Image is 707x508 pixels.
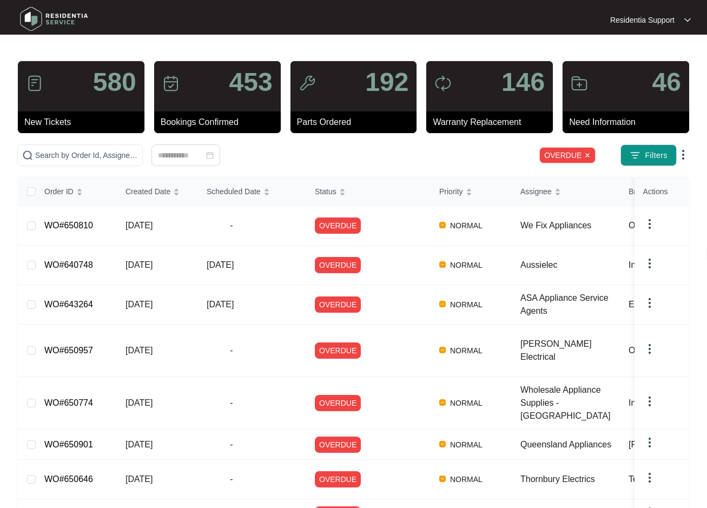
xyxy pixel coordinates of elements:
[207,300,234,309] span: [DATE]
[439,261,446,268] img: Vercel Logo
[520,219,620,232] div: We Fix Appliances
[207,397,256,410] span: -
[162,75,180,92] img: icon
[22,150,33,161] img: search-icon
[446,473,487,486] span: NORMAL
[629,346,657,355] span: Omega
[44,440,93,449] a: WO#650901
[643,471,656,484] img: dropdown arrow
[629,440,700,449] span: [PERSON_NAME]
[446,259,487,272] span: NORMAL
[539,147,596,163] span: OVERDUE
[44,346,93,355] a: WO#650957
[520,438,620,451] div: Queensland Appliances
[520,338,620,364] div: [PERSON_NAME] Electrical
[26,75,43,92] img: icon
[635,177,689,206] th: Actions
[315,186,336,197] span: Status
[125,300,153,309] span: [DATE]
[629,260,650,269] span: Inalto
[35,149,138,161] input: Search by Order Id, Assignee Name, Customer Name, Brand and Model
[306,177,431,206] th: Status
[620,177,700,206] th: Brand
[24,116,144,129] p: New Tickets
[446,397,487,410] span: NORMAL
[207,186,261,197] span: Scheduled Date
[315,257,361,273] span: OVERDUE
[439,186,463,197] span: Priority
[643,296,656,309] img: dropdown arrow
[315,296,361,313] span: OVERDUE
[520,186,552,197] span: Assignee
[207,438,256,451] span: -
[44,474,93,484] a: WO#650646
[652,69,681,95] p: 46
[439,399,446,406] img: Vercel Logo
[643,342,656,355] img: dropdown arrow
[520,384,620,423] div: Wholesale Appliance Supplies - [GEOGRAPHIC_DATA]
[207,260,234,269] span: [DATE]
[198,177,306,206] th: Scheduled Date
[315,342,361,359] span: OVERDUE
[431,177,512,206] th: Priority
[297,116,417,129] p: Parts Ordered
[629,221,657,230] span: Omega
[36,177,117,206] th: Order ID
[125,186,170,197] span: Created Date
[207,219,256,232] span: -
[16,3,92,35] img: residentia service logo
[161,116,281,129] p: Bookings Confirmed
[645,150,668,161] span: Filters
[117,177,198,206] th: Created Date
[315,437,361,453] span: OVERDUE
[512,177,620,206] th: Assignee
[643,436,656,449] img: dropdown arrow
[584,152,591,159] img: close icon
[125,474,153,484] span: [DATE]
[501,69,545,95] p: 146
[434,75,452,92] img: icon
[520,473,620,486] div: Thornbury Electrics
[569,116,689,129] p: Need Information
[620,144,677,166] button: filter iconFilters
[315,217,361,234] span: OVERDUE
[315,471,361,487] span: OVERDUE
[44,186,74,197] span: Order ID
[365,69,408,95] p: 192
[93,69,136,95] p: 580
[520,292,620,318] div: ASA Appliance Service Agents
[446,344,487,357] span: NORMAL
[446,298,487,311] span: NORMAL
[207,473,256,486] span: -
[439,476,446,482] img: Vercel Logo
[299,75,316,92] img: icon
[439,347,446,353] img: Vercel Logo
[446,438,487,451] span: NORMAL
[207,344,256,357] span: -
[643,395,656,408] img: dropdown arrow
[125,260,153,269] span: [DATE]
[643,257,656,270] img: dropdown arrow
[629,300,653,309] span: Esatto
[629,186,649,197] span: Brand
[433,116,553,129] p: Warranty Replacement
[44,300,93,309] a: WO#643264
[125,346,153,355] span: [DATE]
[643,217,656,230] img: dropdown arrow
[571,75,588,92] img: icon
[629,474,647,484] span: Teka
[439,222,446,228] img: Vercel Logo
[439,441,446,447] img: Vercel Logo
[44,221,93,230] a: WO#650810
[439,301,446,307] img: Vercel Logo
[125,440,153,449] span: [DATE]
[125,398,153,407] span: [DATE]
[315,395,361,411] span: OVERDUE
[44,260,93,269] a: WO#640748
[684,17,691,23] img: dropdown arrow
[629,398,650,407] span: Inalto
[677,148,690,161] img: dropdown arrow
[229,69,273,95] p: 453
[446,219,487,232] span: NORMAL
[520,259,620,272] div: Aussielec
